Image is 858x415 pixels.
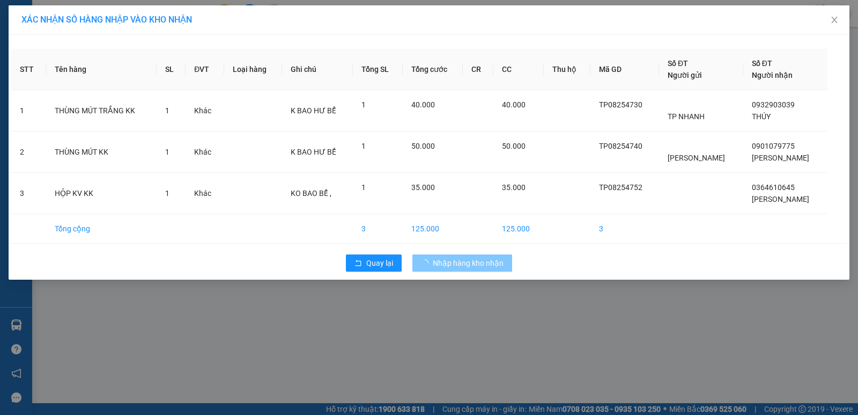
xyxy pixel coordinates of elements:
[165,106,169,115] span: 1
[403,49,463,90] th: Tổng cước
[353,49,403,90] th: Tổng SL
[411,183,435,192] span: 35.000
[291,106,336,115] span: K BAO HƯ BỂ
[403,214,463,244] td: 125.000
[493,49,544,90] th: CC
[46,214,156,244] td: Tổng cộng
[752,71,793,79] span: Người nhận
[752,195,809,203] span: [PERSON_NAME]
[22,21,93,31] span: VP Cầu Kè -
[361,100,366,109] span: 1
[411,100,435,109] span: 40.000
[590,49,659,90] th: Mã GD
[668,59,688,68] span: Số ĐT
[346,254,402,272] button: rollbackQuay lại
[165,189,169,198] span: 1
[67,21,93,31] span: THỊNH
[46,173,156,214] td: HỘP KV KK
[421,259,433,267] span: loading
[544,49,590,90] th: Thu hộ
[412,254,512,272] button: Nhập hàng kho nhận
[282,49,353,90] th: Ghi chú
[4,21,157,31] p: GỬI:
[361,183,366,192] span: 1
[752,142,795,150] span: 0901079775
[157,49,186,90] th: SL
[752,183,795,192] span: 0364610645
[668,71,702,79] span: Người gửi
[668,112,705,121] span: TP NHANH
[11,49,46,90] th: STT
[463,49,493,90] th: CR
[752,100,795,109] span: 0932903039
[36,6,124,16] strong: BIÊN NHẬN GỬI HÀNG
[590,214,659,244] td: 3
[21,14,192,25] span: XÁC NHẬN SỐ HÀNG NHẬP VÀO KHO NHẬN
[353,214,403,244] td: 3
[224,49,282,90] th: Loại hàng
[4,36,108,56] span: VP [PERSON_NAME] ([GEOGRAPHIC_DATA])
[165,148,169,156] span: 1
[46,49,156,90] th: Tên hàng
[599,100,642,109] span: TP08254730
[830,16,839,24] span: close
[493,214,544,244] td: 125.000
[4,70,26,80] span: GIAO:
[668,154,725,162] span: [PERSON_NAME]
[4,36,157,56] p: NHẬN:
[46,132,156,173] td: THÙNG MÚT KK
[599,183,642,192] span: TP08254752
[46,90,156,132] td: THÙNG MÚT TRẮNG KK
[819,5,849,35] button: Close
[186,49,224,90] th: ĐVT
[4,58,73,68] span: 0935176385 -
[433,257,504,269] span: Nhập hàng kho nhận
[11,90,46,132] td: 1
[361,142,366,150] span: 1
[186,90,224,132] td: Khác
[752,112,771,121] span: THÚY
[291,148,336,156] span: K BAO HƯ BỂ
[502,100,526,109] span: 40.000
[752,154,809,162] span: [PERSON_NAME]
[411,142,435,150] span: 50.000
[599,142,642,150] span: TP08254740
[186,173,224,214] td: Khác
[502,183,526,192] span: 35.000
[354,259,362,268] span: rollback
[291,189,331,198] span: KO BAO BỂ ,
[11,173,46,214] td: 3
[752,59,772,68] span: Số ĐT
[366,257,393,269] span: Quay lại
[57,58,73,68] span: RắC
[11,132,46,173] td: 2
[502,142,526,150] span: 50.000
[186,132,224,173] td: Khác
